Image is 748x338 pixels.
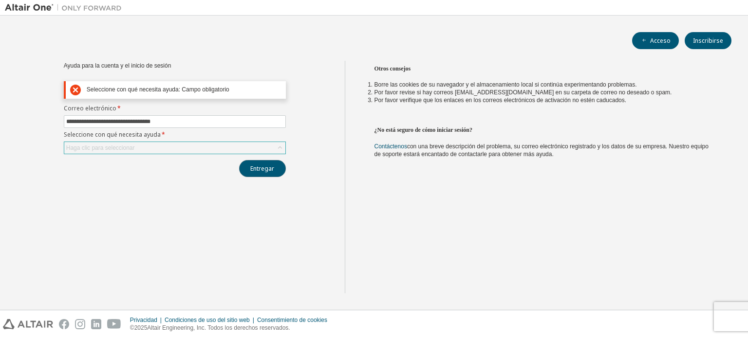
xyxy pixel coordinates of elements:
[374,65,411,72] font: Otros consejos
[374,126,473,133] font: ¿No está seguro de cómo iniciar sesión?
[91,319,101,329] img: linkedin.svg
[374,81,637,88] font: Borre las cookies de su navegador y el almacenamiento local si continúa experimentando problemas.
[130,317,157,323] font: Privacidad
[693,36,723,45] font: Inscribirse
[650,36,671,45] font: Acceso
[374,143,709,158] font: con una breve descripción del problema, su correo electrónico registrado y los datos de su empres...
[257,317,327,323] font: Consentimiento de cookies
[5,3,127,13] img: Altair Uno
[75,319,85,329] img: instagram.svg
[64,130,161,139] font: Seleccione con qué necesita ayuda
[165,317,250,323] font: Condiciones de uso del sitio web
[250,164,274,173] font: Entregar
[130,324,134,331] font: ©
[64,104,116,112] font: Correo electrónico
[64,142,285,154] div: Haga clic para seleccionar
[107,319,121,329] img: youtube.svg
[685,32,731,49] button: Inscribirse
[632,32,679,49] button: Acceso
[374,89,672,96] font: Por favor revise si hay correos [EMAIL_ADDRESS][DOMAIN_NAME] en su carpeta de correo no deseado o...
[134,324,148,331] font: 2025
[374,97,627,104] font: Por favor verifique que los enlaces en los correos electrónicos de activación no estén caducados.
[374,143,407,150] a: Contáctenos
[87,86,229,93] font: Seleccione con qué necesita ayuda: Campo obligatorio
[59,319,69,329] img: facebook.svg
[239,160,286,177] button: Entregar
[66,144,135,151] font: Haga clic para seleccionar
[147,324,290,331] font: Altair Engineering, Inc. Todos los derechos reservados.
[64,62,171,69] font: Ayuda para la cuenta y el inicio de sesión
[3,319,53,329] img: altair_logo.svg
